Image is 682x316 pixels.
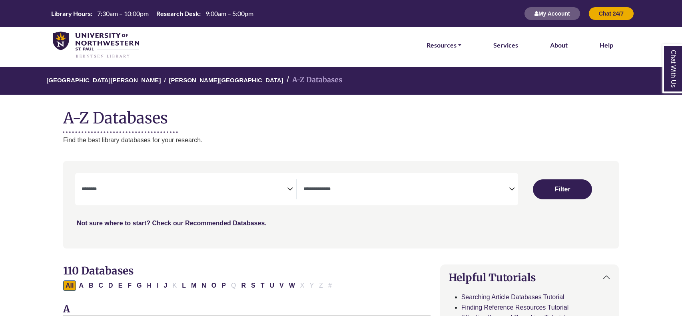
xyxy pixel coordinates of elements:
th: Research Desk: [153,9,201,18]
button: Filter Results M [189,280,199,291]
div: Alpha-list to filter by first letter of database name [63,282,335,288]
button: Filter Results N [199,280,209,291]
img: library_home [53,32,139,59]
nav: breadcrumb [63,67,619,95]
button: Filter Results H [145,280,154,291]
button: Filter Results S [249,280,258,291]
button: Filter Results V [277,280,286,291]
p: Find the best library databases for your research. [63,135,619,145]
a: [GEOGRAPHIC_DATA][PERSON_NAME] [46,76,161,83]
a: Finding Reference Resources Tutorial [461,304,569,311]
span: 110 Databases [63,264,134,277]
button: Filter Results B [86,280,96,291]
button: Filter Results L [179,280,188,291]
span: 9:00am – 5:00pm [205,10,253,17]
a: Help [600,40,613,50]
a: Hours Today [48,9,257,18]
textarea: Search [82,187,287,193]
textarea: Search [303,187,509,193]
button: Submit for Search Results [533,179,592,199]
a: Resources [427,40,461,50]
button: Filter Results I [154,280,161,291]
button: Filter Results O [209,280,219,291]
button: Filter Results P [219,280,228,291]
button: Filter Results E [116,280,125,291]
button: Helpful Tutorials [441,265,618,290]
button: Filter Results D [106,280,116,291]
button: Filter Results J [162,280,170,291]
span: 7:30am – 10:00pm [97,10,149,17]
nav: Search filters [63,161,619,248]
button: Filter Results W [287,280,297,291]
button: Filter Results C [96,280,106,291]
h1: A-Z Databases [63,103,619,127]
button: All [63,280,76,291]
a: Chat 24/7 [588,10,634,17]
button: Filter Results U [267,280,277,291]
a: [PERSON_NAME][GEOGRAPHIC_DATA] [169,76,283,83]
button: Chat 24/7 [588,7,634,20]
a: Not sure where to start? Check our Recommended Databases. [77,220,267,227]
button: Filter Results A [76,280,86,291]
button: Filter Results T [258,280,267,291]
button: Filter Results R [239,280,248,291]
h3: A [63,304,431,316]
a: Searching Article Databases Tutorial [461,294,564,300]
li: A-Z Databases [283,74,342,86]
button: My Account [524,7,580,20]
a: About [550,40,568,50]
table: Hours Today [48,9,257,17]
a: Services [493,40,518,50]
button: Filter Results F [125,280,134,291]
button: Filter Results G [134,280,144,291]
a: My Account [524,10,580,17]
th: Library Hours: [48,9,93,18]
